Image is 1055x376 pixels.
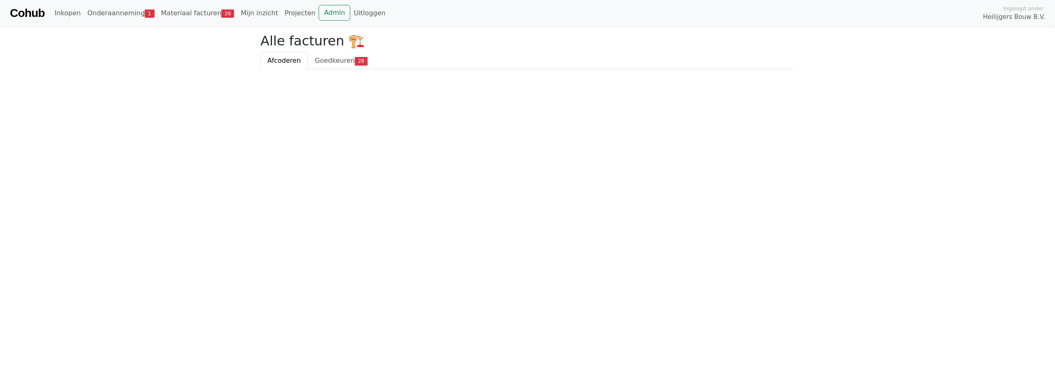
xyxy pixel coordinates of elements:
a: Mijn inzicht [237,5,281,21]
a: Onderaanneming1 [84,5,158,21]
span: Goedkeuren [315,57,355,64]
a: Uitloggen [350,5,389,21]
a: Projecten [281,5,319,21]
span: Ingelogd onder: [1003,5,1045,12]
a: Afcoderen [260,52,308,69]
h2: Alle facturen 🏗️ [260,33,795,49]
a: Cohub [10,3,45,23]
span: 1 [145,9,154,18]
span: 28 [355,57,368,65]
a: Materiaal facturen28 [158,5,238,21]
span: Heilijgers Bouw B.V. [983,12,1045,22]
a: Admin [319,5,350,21]
span: 28 [221,9,234,18]
a: Goedkeuren28 [308,52,375,69]
a: Inkopen [51,5,84,21]
span: Afcoderen [267,57,301,64]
